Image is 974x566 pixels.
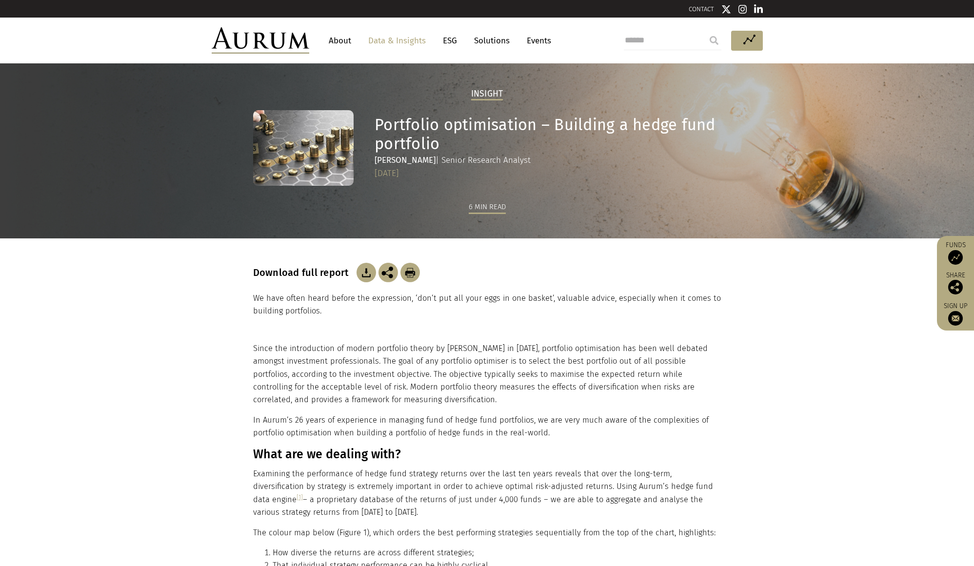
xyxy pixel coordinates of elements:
[253,342,719,407] p: Since the introduction of modern portfolio theory by [PERSON_NAME] in [DATE], portfolio optimisat...
[469,201,506,214] div: 6 min read
[948,311,963,326] img: Sign up to our newsletter
[738,4,747,14] img: Instagram icon
[297,493,303,501] a: [1]
[942,272,969,294] div: Share
[363,32,431,50] a: Data & Insights
[948,250,963,265] img: Access Funds
[324,32,356,50] a: About
[375,155,436,165] strong: [PERSON_NAME]
[754,4,763,14] img: Linkedin icon
[469,32,515,50] a: Solutions
[704,31,724,50] input: Submit
[522,32,551,50] a: Events
[375,154,718,167] div: | Senior Research Analyst
[378,263,398,282] img: Share this post
[375,167,718,180] div: [DATE]
[253,468,719,519] p: Examining the performance of hedge fund strategy returns over the last ten years reveals that ove...
[721,4,731,14] img: Twitter icon
[253,110,354,186] img: Portfolio optimisation
[212,27,309,54] img: Aurum
[400,263,420,282] img: Download Article
[357,263,376,282] img: Download Article
[253,447,719,462] h3: What are we dealing with?
[273,546,719,559] li: How diverse the returns are across different strategies;
[253,267,354,278] h3: Download full report
[253,292,721,318] p: We have often heard before the expression, ‘don’t put all your eggs in one basket’, valuable advi...
[471,89,503,100] h2: Insight
[253,414,719,440] p: In Aurum’s 26 years of experience in managing fund of hedge fund portfolios, we are very much awa...
[942,302,969,326] a: Sign up
[948,280,963,294] img: Share this post
[942,241,969,265] a: Funds
[689,5,714,13] a: CONTACT
[438,32,462,50] a: ESG
[253,527,719,539] p: The colour map below (Figure 1), which orders the best performing strategies sequentially from th...
[375,116,718,154] h1: Portfolio optimisation – Building a hedge fund portfolio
